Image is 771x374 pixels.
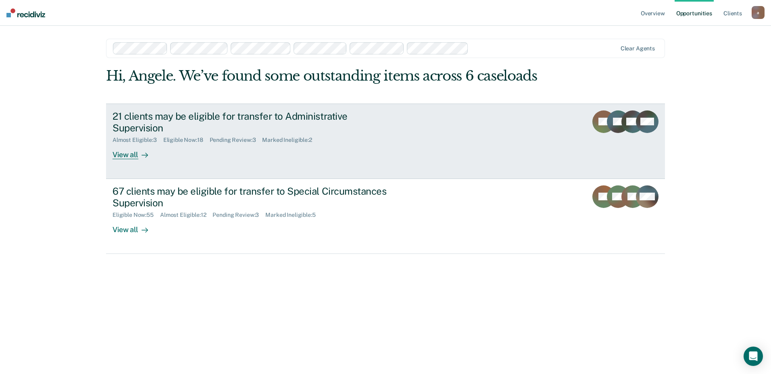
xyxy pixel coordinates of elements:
a: 21 clients may be eligible for transfer to Administrative SupervisionAlmost Eligible:3Eligible No... [106,104,665,179]
div: Clear agents [621,45,655,52]
div: Almost Eligible : 3 [113,137,163,143]
div: Hi, Angele. We’ve found some outstanding items across 6 caseloads [106,68,553,84]
div: View all [113,143,158,159]
button: a [752,6,765,19]
div: 67 clients may be eligible for transfer to Special Circumstances Supervision [113,185,396,209]
div: Marked Ineligible : 5 [265,212,322,218]
div: Pending Review : 3 [213,212,265,218]
div: View all [113,218,158,234]
div: Pending Review : 3 [210,137,263,143]
div: Almost Eligible : 12 [160,212,213,218]
div: Eligible Now : 55 [113,212,160,218]
div: 21 clients may be eligible for transfer to Administrative Supervision [113,110,396,134]
a: 67 clients may be eligible for transfer to Special Circumstances SupervisionEligible Now:55Almost... [106,179,665,254]
div: Marked Ineligible : 2 [262,137,318,143]
div: Eligible Now : 18 [163,137,210,143]
div: Open Intercom Messenger [744,347,763,366]
img: Recidiviz [6,8,45,17]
